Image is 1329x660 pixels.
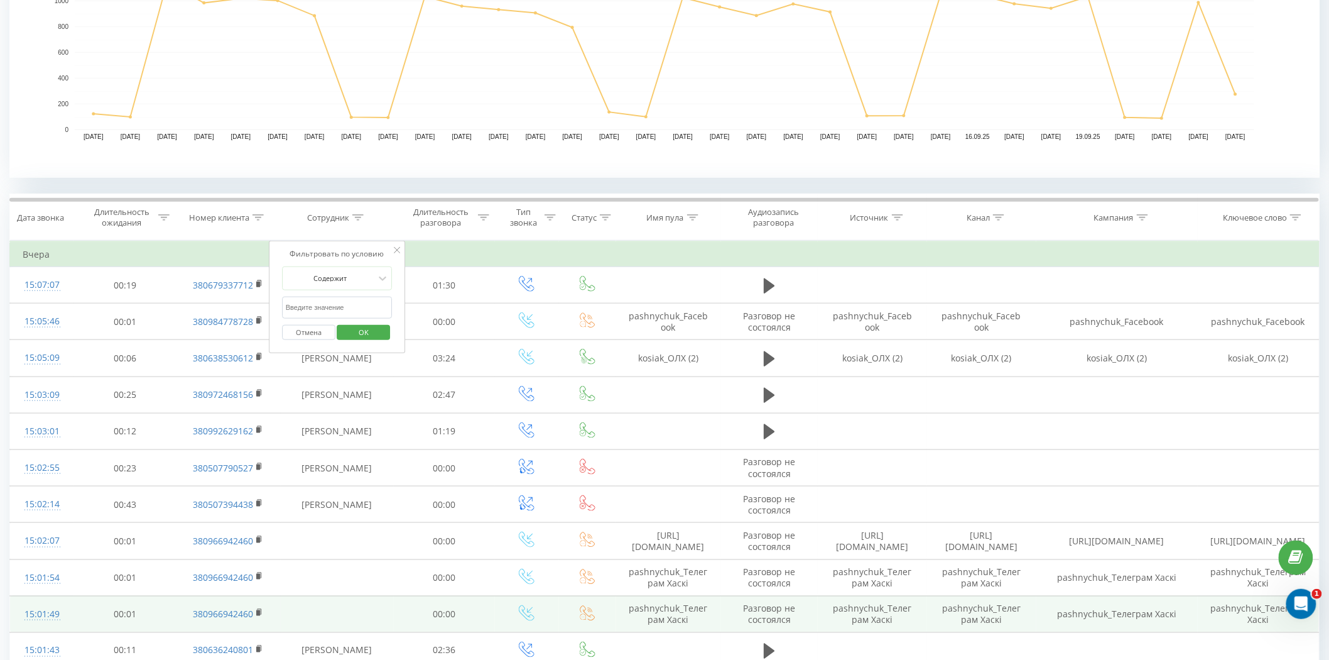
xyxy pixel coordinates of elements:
[281,450,394,487] td: [PERSON_NAME]
[74,487,175,523] td: 00:43
[1115,134,1135,141] text: [DATE]
[1041,134,1061,141] text: [DATE]
[818,596,927,632] td: pashnychuk_Телеграм Хаскі
[818,304,927,340] td: pashnychuk_Facebook
[931,134,951,141] text: [DATE]
[193,462,253,474] a: 380507790527
[927,596,1036,632] td: pashnychuk_Телеграм Хаскі
[193,644,253,656] a: 380636240801
[857,134,877,141] text: [DATE]
[281,413,394,449] td: [PERSON_NAME]
[231,134,251,141] text: [DATE]
[572,212,597,223] div: Статус
[58,75,68,82] text: 400
[23,273,62,297] div: 15:07:07
[894,134,914,141] text: [DATE]
[337,325,391,341] button: OK
[281,487,394,523] td: [PERSON_NAME]
[743,310,795,333] span: Разговор не состоялся
[489,134,509,141] text: [DATE]
[282,325,335,341] button: Отмена
[74,523,175,559] td: 00:01
[194,134,214,141] text: [DATE]
[743,529,795,553] span: Разговор не состоялся
[616,523,721,559] td: [URL][DOMAIN_NAME]
[1312,589,1322,599] span: 1
[616,304,721,340] td: pashnychuk_Facebook
[23,309,62,334] div: 15:05:46
[65,126,68,133] text: 0
[193,316,253,327] a: 380984778728
[1198,304,1319,340] td: pashnychuk_Facebook
[820,134,840,141] text: [DATE]
[1198,559,1319,596] td: pashnychuk_Телеграм Хаскі
[193,535,253,547] a: 380966942460
[1036,304,1198,340] td: pashnychuk_Facebook
[58,101,68,107] text: 200
[743,456,795,479] span: Разговор не состоялся
[394,523,495,559] td: 00:00
[305,134,325,141] text: [DATE]
[394,487,495,523] td: 00:00
[563,134,583,141] text: [DATE]
[88,207,155,228] div: Длительность ожидания
[1036,340,1198,377] td: kosiak_ОЛХ (2)
[526,134,546,141] text: [DATE]
[599,134,619,141] text: [DATE]
[281,377,394,413] td: [PERSON_NAME]
[743,566,795,589] span: Разговор не состоялся
[23,529,62,553] div: 15:02:07
[710,134,730,141] text: [DATE]
[307,212,349,223] div: Сотрудник
[673,134,693,141] text: [DATE]
[967,212,990,223] div: Канал
[1198,596,1319,632] td: pashnychuk_Телеграм Хаскі
[394,377,495,413] td: 02:47
[394,596,495,632] td: 00:00
[394,340,495,377] td: 03:24
[157,134,177,141] text: [DATE]
[58,49,68,56] text: 600
[394,267,495,304] td: 01:30
[452,134,472,141] text: [DATE]
[1223,212,1287,223] div: Ключевое слово
[193,279,253,291] a: 380679337712
[1036,559,1198,596] td: pashnychuk_Телеграм Хаскі
[636,134,656,141] text: [DATE]
[818,559,927,596] td: pashnychuk_Телеграм Хаскі
[282,248,393,260] div: Фильтровать по условию
[282,297,393,319] input: Введите значение
[1198,523,1319,559] td: [URL][DOMAIN_NAME]
[927,523,1036,559] td: [URL][DOMAIN_NAME]
[10,242,1320,267] td: Вчера
[74,450,175,487] td: 00:23
[506,207,541,228] div: Тип звонка
[193,352,253,364] a: 380638530612
[408,207,475,228] div: Длительность разговора
[818,523,927,559] td: [URL][DOMAIN_NAME]
[1198,340,1319,377] td: kosiak_ОЛХ (2)
[394,450,495,487] td: 00:00
[74,267,175,304] td: 00:19
[193,388,253,400] a: 380972468156
[23,346,62,370] div: 15:05:09
[342,134,362,141] text: [DATE]
[189,212,249,223] div: Номер клиента
[927,340,1036,377] td: kosiak_ОЛХ (2)
[743,493,795,516] span: Разговор не состоялся
[74,340,175,377] td: 00:06
[927,304,1036,340] td: pashnychuk_Facebook
[647,212,684,223] div: Имя пула
[193,425,253,437] a: 380992629162
[74,559,175,596] td: 00:01
[74,304,175,340] td: 00:01
[74,377,175,413] td: 00:25
[743,602,795,625] span: Разговор не состоялся
[346,322,381,342] span: OK
[378,134,398,141] text: [DATE]
[394,559,495,596] td: 00:00
[616,559,721,596] td: pashnychuk_Телеграм Хаскі
[1094,212,1134,223] div: Кампания
[74,596,175,632] td: 00:01
[850,212,889,223] div: Источник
